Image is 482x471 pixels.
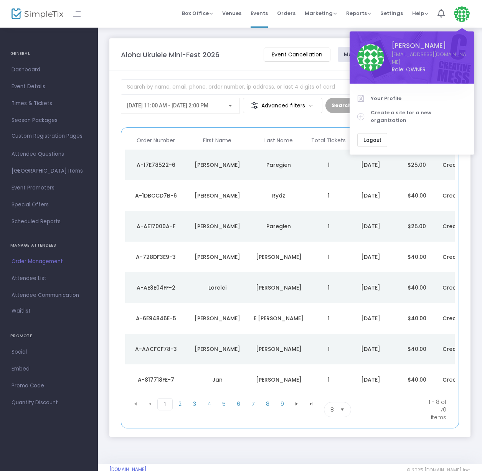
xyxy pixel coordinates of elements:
[12,347,86,357] span: Social
[427,398,446,421] kendo-pager-info: 1 - 8 of 70 items
[10,46,87,61] h4: GENERAL
[289,398,304,410] span: Go to the next page
[127,315,185,322] div: A-6E94846E-5
[363,137,381,143] span: Logout
[394,150,440,180] td: $25.00
[330,406,334,413] span: 8
[394,180,440,211] td: $40.00
[250,345,307,353] div: Eppinger
[442,253,475,261] span: Credit Card
[371,109,467,124] span: Create a site for a new organization
[442,222,475,230] span: Credit Card
[188,376,246,384] div: Jan
[188,222,246,230] div: Peggy
[125,132,455,395] div: Data table
[337,402,348,417] button: Select
[188,192,246,199] div: Vickie
[260,398,275,410] span: Page 8
[309,150,348,180] td: 1
[246,398,260,410] span: Page 7
[277,3,295,23] span: Orders
[12,290,86,300] span: Attendee Communication
[338,47,391,62] button: More Reports
[308,401,314,407] span: Go to the last page
[251,3,268,23] span: Events
[350,253,392,261] div: 7/29/2025
[250,161,307,169] div: Paregien
[357,105,467,127] a: Create a site for a new organization
[121,79,360,95] input: Search by name, email, phone, order number, ip address, or last 4 digits of card
[251,102,259,109] img: filter
[264,137,293,144] span: Last Name
[231,398,246,410] span: Page 6
[394,364,440,395] td: $40.00
[12,82,86,92] span: Event Details
[203,137,231,144] span: First Name
[442,284,475,291] span: Credit Card
[121,49,220,60] m-panel-title: Aloha Ukulele Mini-Fest 2026
[12,149,86,159] span: Attendee Questions
[250,253,307,261] div: Adkins
[392,51,467,66] a: [EMAIL_ADDRESS][DOMAIN_NAME]
[392,41,467,51] span: [PERSON_NAME]
[294,401,300,407] span: Go to the next page
[350,345,392,353] div: 6/19/2025
[350,315,392,322] div: 6/19/2025
[392,66,467,74] span: Role: OWNER
[394,242,440,272] td: $40.00
[127,102,208,109] span: [DATE] 11:00 AM - [DATE] 2:00 PM
[12,200,86,210] span: Special Offers
[243,98,322,113] m-button: Advanced filters
[250,376,307,384] div: Jaudon
[127,345,185,353] div: A-AACFCF78-3
[157,398,173,410] span: Page 1
[309,272,348,303] td: 1
[350,161,392,169] div: 9/3/2025
[250,315,307,322] div: E Backman
[350,222,392,230] div: 8/18/2025
[127,284,185,291] div: A-AE3E04FF-2
[12,217,86,227] span: Scheduled Reports
[12,307,31,315] span: Waitlist
[394,334,440,364] td: $40.00
[309,180,348,211] td: 1
[380,3,403,23] span: Settings
[173,398,187,410] span: Page 2
[309,242,348,272] td: 1
[412,10,428,17] span: Help
[127,161,185,169] div: A-17E78522-6
[371,95,467,102] span: Your Profile
[188,161,246,169] div: Stanley
[188,253,246,261] div: Nancy
[250,284,307,291] div: Jones
[12,166,86,176] span: [GEOGRAPHIC_DATA] Items
[350,192,392,199] div: 9/3/2025
[350,284,392,291] div: 7/28/2025
[442,315,475,322] span: Credit Card
[442,161,475,169] span: Credit Card
[182,10,213,17] span: Box Office
[137,137,175,144] span: Order Number
[12,65,86,75] span: Dashboard
[309,211,348,242] td: 1
[222,3,241,23] span: Venues
[188,315,246,322] div: Carl
[12,273,86,283] span: Attendee List
[264,48,330,62] m-button: Event Cancellation
[10,328,87,344] h4: PROMOTE
[394,272,440,303] td: $40.00
[188,284,246,291] div: Lorelei
[275,398,289,410] span: Page 9
[250,222,307,230] div: Paregien
[127,192,185,199] div: A-1DBCCD7B-6
[309,364,348,395] td: 1
[394,303,440,334] td: $40.00
[305,10,337,17] span: Marketing
[188,345,246,353] div: Colette
[12,132,83,140] span: Custom Registration Pages
[346,10,371,17] span: Reports
[12,364,86,374] span: Embed
[12,99,86,109] span: Times & Tickets
[442,192,475,199] span: Credit Card
[309,132,348,150] th: Total Tickets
